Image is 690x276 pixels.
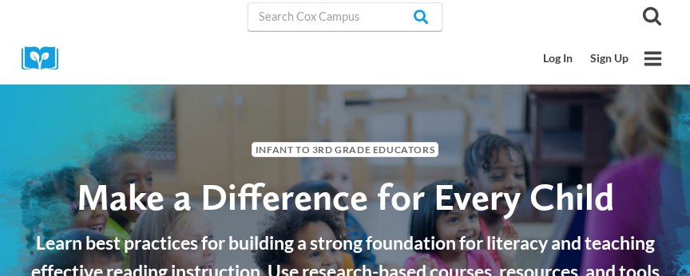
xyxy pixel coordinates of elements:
[252,142,438,157] span: Infant to 3rd Grade Educators
[535,44,637,73] nav: Secondary Mobile Navigation
[581,44,637,73] a: Sign Up
[77,174,614,219] span: Make a Difference for Every Child
[248,2,442,31] input: Search Cox Campus
[22,46,69,71] img: Cox Campus
[637,43,668,74] button: Open menu
[535,44,582,73] a: Log In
